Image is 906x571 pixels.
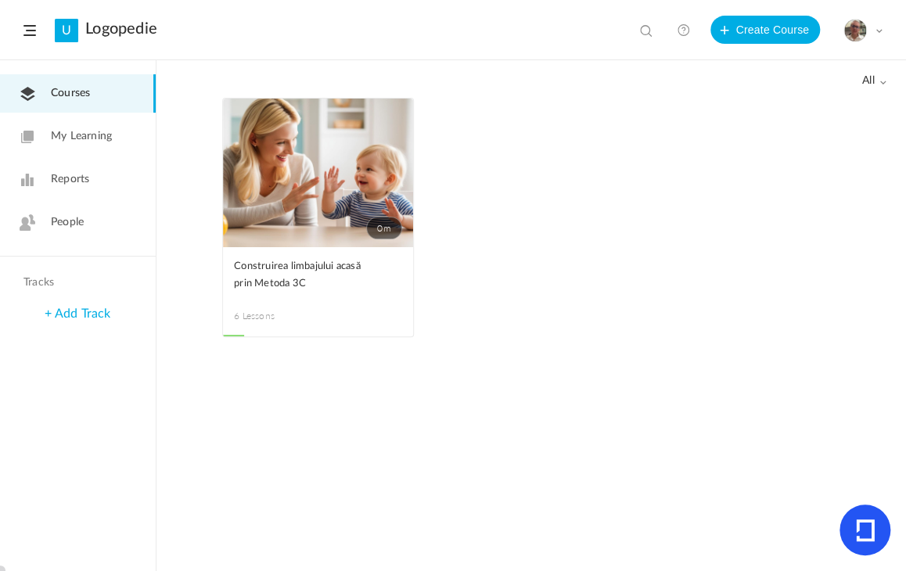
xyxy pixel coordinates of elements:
h4: Tracks [23,276,128,289]
a: + Add Track [45,307,110,320]
a: Logopedie [85,20,157,38]
a: U [55,19,78,42]
span: 0m [366,217,402,239]
span: all [861,74,886,88]
span: Reports [51,171,89,188]
button: Create Course [710,16,820,44]
img: eu.png [844,20,866,41]
a: 0m [223,99,413,247]
span: My Learning [51,128,112,145]
span: 6 Lessons [234,309,318,323]
span: Courses [51,85,90,102]
span: Construirea limbajului acasă prin Metoda 3C [234,258,379,293]
a: Construirea limbajului acasă prin Metoda 3C [234,258,402,293]
span: People [51,214,84,231]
